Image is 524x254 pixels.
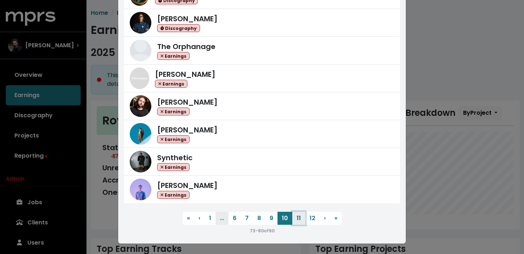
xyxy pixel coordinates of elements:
[205,212,216,225] button: 1
[124,37,400,65] a: The OrphanageThe Orphanage Earnings
[253,212,265,225] button: 8
[130,40,151,61] img: The Orphanage
[130,179,151,200] img: Grant Boutin
[250,228,275,234] small: 73 - 80 of 90
[124,148,400,176] a: SyntheticSynthetic Earnings
[157,97,218,107] span: [PERSON_NAME]
[157,180,218,190] span: [PERSON_NAME]
[130,67,149,89] img: Finn Keane
[157,52,190,60] span: Earnings
[124,176,400,203] a: Grant Boutin[PERSON_NAME] Earnings
[130,123,151,145] img: Jacob Ray
[130,95,151,117] img: Steven Solomon
[157,14,218,24] span: [PERSON_NAME]
[157,24,200,32] span: Discography
[241,212,253,225] button: 7
[124,9,400,37] a: Donnie Scantz[PERSON_NAME] Discography
[124,120,400,148] a: Jacob Ray[PERSON_NAME] Earnings
[157,153,192,163] span: Synthetic
[157,41,216,52] span: The Orphanage
[157,108,190,116] span: Earnings
[199,214,200,222] span: ‹
[155,69,216,79] span: [PERSON_NAME]
[157,135,190,144] span: Earnings
[124,65,400,92] a: Finn Keane[PERSON_NAME] Earnings
[124,92,400,120] a: Steven Solomon[PERSON_NAME] Earnings
[157,125,218,135] span: [PERSON_NAME]
[228,212,241,225] button: 6
[157,163,190,171] span: Earnings
[187,214,190,222] span: «
[130,151,151,172] img: Synthetic
[334,214,337,222] span: »
[155,80,187,88] span: Earnings
[324,214,326,222] span: ›
[305,212,320,225] button: 12
[277,212,292,225] button: 10
[130,12,151,34] img: Donnie Scantz
[265,212,277,225] button: 9
[157,191,190,199] span: Earnings
[292,212,305,225] button: 11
